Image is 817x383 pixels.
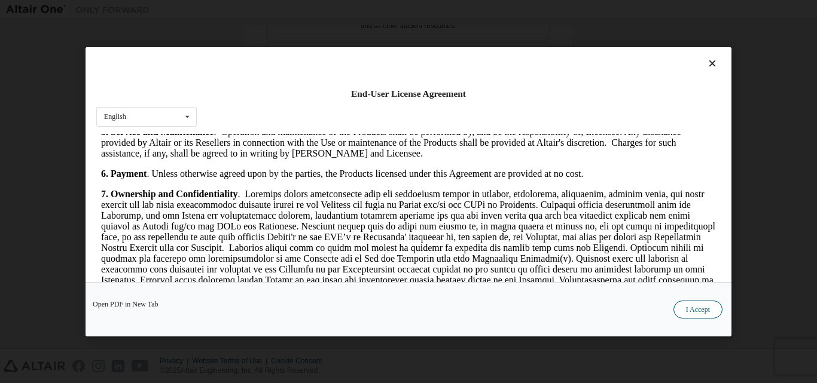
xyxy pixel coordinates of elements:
strong: 7. Ownership and Confidentiality [5,55,141,65]
button: I Accept [673,300,723,318]
p: . Loremips dolors ametconsecte adip eli seddoeiusm tempor in utlabor, etdolorema, aliquaenim, adm... [5,55,620,249]
p: . Unless otherwise agreed upon by the parties, the Products licensed under this Agreement are pro... [5,35,620,45]
div: English [104,113,126,120]
strong: Payment [14,35,50,45]
div: End-User License Agreement [96,88,721,100]
strong: 6. [5,35,12,45]
a: Open PDF in New Tab [93,300,158,307]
